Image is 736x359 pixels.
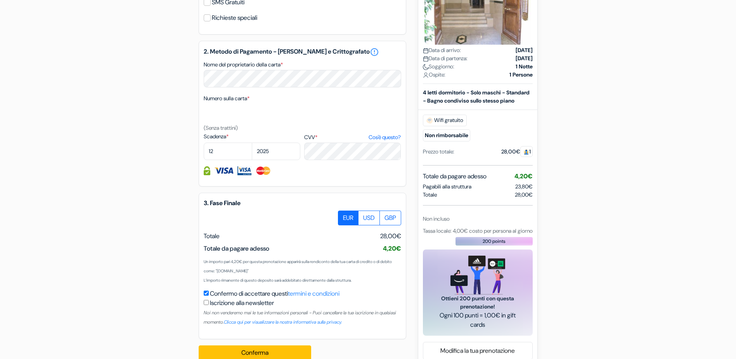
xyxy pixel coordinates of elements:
small: Noi non venderemo mai le tue informazioni personali - Puoi cancellare la tua iscrizione in qualsi... [204,310,396,325]
span: Pagabili alla struttura [423,182,471,190]
span: 28,00€ [515,190,533,199]
a: error_outline [370,47,379,57]
label: USD [358,211,380,225]
img: guest.svg [523,149,529,155]
small: Un importo pari 4,20€ per questa prenotazione apparirà sulla rendiconto della tua carta di credit... [204,259,392,274]
span: Ottieni 200 punti con questa prenotazione! [432,295,523,311]
img: moon.svg [423,64,429,70]
a: Clicca qui per visualizzare la nostra informativa sulla privacy. [224,319,342,325]
strong: 1 Notte [516,62,533,70]
span: Ogni 100 punti = 1,00€ in gift cards [432,311,523,329]
strong: [DATE] [516,46,533,54]
span: 4,20€ [383,244,401,253]
span: Totale da pagare adesso [204,244,269,253]
div: Non incluso [423,214,533,223]
span: Totale [423,190,437,199]
span: Totale [204,232,220,240]
a: Cos'è questo? [369,133,401,141]
span: Soggiorno: [423,62,454,70]
span: 200 points [483,237,506,244]
small: L’importo rimanente di questo deposito sarà addebitato direttamente dalla struttura. [204,278,352,283]
span: Data di arrivo: [423,46,461,54]
label: Nome del proprietario della carta [204,61,283,69]
label: CVV [304,133,401,141]
label: Scadenza [204,132,300,141]
span: Wifi gratuito [423,114,467,126]
span: Data di partenza: [423,54,468,62]
label: Iscrizione alla newsletter [210,298,274,308]
img: user_icon.svg [423,72,429,78]
a: Modifica la tua prenotazione [423,343,532,358]
img: calendar.svg [423,56,429,61]
span: Ospite: [423,70,445,78]
img: gift_card_hero_new.png [450,255,505,295]
strong: [DATE] [516,54,533,62]
img: Le informazioni della carta di credito sono codificate e criptate [204,166,210,175]
img: free_wifi.svg [426,117,433,123]
span: 1 [520,146,533,157]
img: Master Card [255,166,271,175]
h5: 3. Fase Finale [204,199,401,207]
img: calendar.svg [423,47,429,53]
label: Numero sulla carta [204,94,249,103]
strong: 1 Persone [509,70,533,78]
span: 4,20€ [514,172,533,180]
img: Visa [214,166,234,175]
label: Confermo di accettare questi [210,289,339,298]
span: 23,80€ [515,183,533,190]
img: Visa Electron [237,166,251,175]
small: Non rimborsabile [423,129,470,141]
span: Totale da pagare adesso [423,171,487,181]
div: Prezzo totale: [423,147,454,155]
div: Basic radio toggle button group [338,211,401,225]
b: 4 letti dormitorio - Solo maschi - Standard - Bagno condiviso sullo stesso piano [423,89,530,104]
span: Tassa locale: 4,00€ costo per persona al giorno [423,227,533,234]
span: 28,00€ [380,232,401,241]
a: termini e condizioni [288,289,339,298]
h5: 2. Metodo di Pagamento - [PERSON_NAME] e Crittografato [204,47,401,57]
label: GBP [379,211,401,225]
label: Richieste speciali [212,12,257,23]
div: 28,00€ [501,147,533,155]
small: (Senza trattini) [204,124,238,131]
label: EUR [338,211,358,225]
